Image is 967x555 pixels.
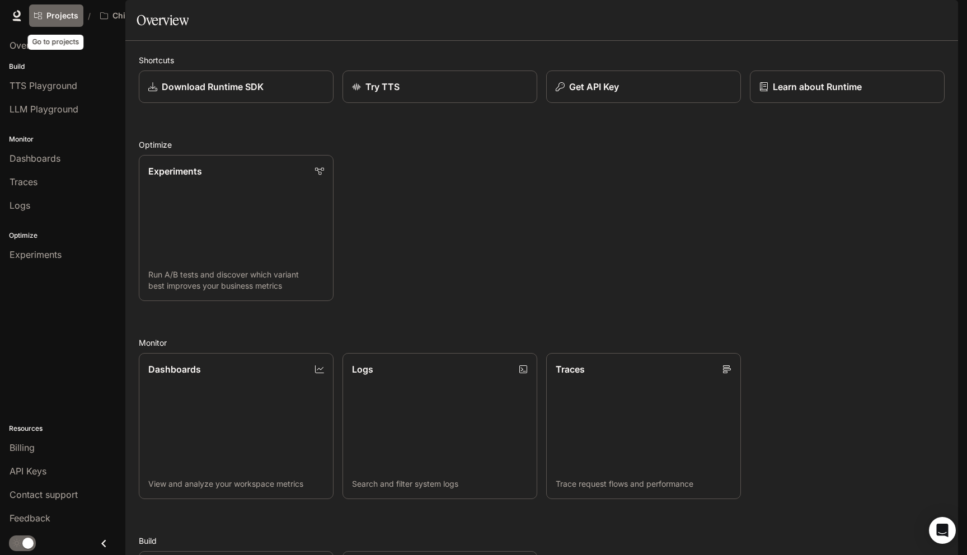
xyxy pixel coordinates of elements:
[29,4,83,27] a: Go to projects
[162,80,264,93] p: Download Runtime SDK
[139,337,945,349] h2: Monitor
[365,80,400,93] p: Try TTS
[28,35,84,50] div: Go to projects
[83,10,95,22] div: /
[546,353,741,499] a: TracesTrace request flows and performance
[137,9,189,31] h1: Overview
[556,478,731,490] p: Trace request flows and performance
[139,155,334,301] a: ExperimentsRun A/B tests and discover which variant best improves your business metrics
[46,11,78,21] span: Projects
[148,363,201,376] p: Dashboards
[342,353,537,499] a: LogsSearch and filter system logs
[773,80,862,93] p: Learn about Runtime
[342,70,537,103] a: Try TTS
[139,54,945,66] h2: Shortcuts
[556,363,585,376] p: Traces
[569,80,619,93] p: Get API Key
[352,478,528,490] p: Search and filter system logs
[139,535,945,547] h2: Build
[148,478,324,490] p: View and analyze your workspace metrics
[148,269,324,291] p: Run A/B tests and discover which variant best improves your business metrics
[750,70,945,103] a: Learn about Runtime
[139,353,334,499] a: DashboardsView and analyze your workspace metrics
[352,363,373,376] p: Logs
[139,70,334,103] a: Download Runtime SDK
[929,517,956,544] div: Open Intercom Messenger
[546,70,741,103] button: Get API Key
[148,164,202,178] p: Experiments
[95,4,215,27] button: All workspaces
[112,11,162,21] p: Chinese i18n
[139,139,945,150] h2: Optimize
